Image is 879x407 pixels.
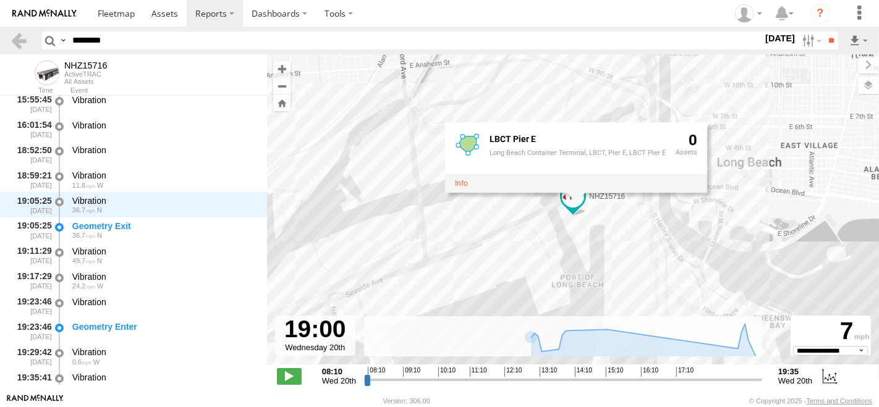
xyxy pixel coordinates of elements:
div: Vibration [72,120,255,131]
div: NHZ15716 - View Asset History [64,61,108,70]
span: 15:10 [606,367,623,377]
button: Zoom Home [273,94,291,111]
span: 0.6 [72,358,91,366]
div: Fence Name - LBCT Pier E [490,135,666,144]
div: Geometry Exit [72,220,255,232]
a: Back to previous Page [10,31,28,49]
div: 15:55:45 [DATE] [10,93,53,115]
span: Wed 20th Aug 2025 [322,376,356,385]
div: ActiveTRAC [64,70,108,78]
a: Visit our Website [7,395,64,407]
strong: 19:35 [778,367,812,376]
span: Heading: 260 [97,182,103,189]
img: rand-logo.svg [12,9,77,18]
div: Vibration [72,346,255,358]
div: 19:17:29 [DATE] [10,269,53,292]
div: Zulema McIntosch [731,4,766,23]
div: Vibration [72,195,255,206]
span: 08:10 [368,367,385,377]
div: 18:52:50 [DATE] [10,143,53,166]
a: Terms and Conditions [807,397,872,405]
span: 09:10 [403,367,420,377]
div: 19:05:25 [DATE] [10,219,53,241]
div: 19:35:41 [DATE] [10,370,53,393]
i: ? [810,4,830,23]
span: 11.8 [72,182,95,189]
div: Vibration [72,145,255,156]
span: Heading: 271 [97,282,103,290]
span: Wed 20th Aug 2025 [778,376,812,385]
div: © Copyright 2025 - [749,397,872,405]
div: Vibration [72,296,255,308]
button: Zoom out [273,77,291,94]
div: 0 [676,132,697,172]
div: 19:23:46 [DATE] [10,320,53,343]
span: 36.7 [72,206,95,214]
span: 10:10 [438,367,456,377]
div: Vibration [72,170,255,181]
span: Heading: 358 [97,206,102,214]
div: Vibration [72,271,255,282]
span: Heading: 358 [97,232,102,239]
div: Time [10,88,53,94]
button: Zoom in [273,61,291,77]
span: 49.7 [72,257,95,264]
div: Vibration [72,372,255,383]
div: Long Beach Container Terminal, LBCT, Pier E, LBCT Pier E [490,149,666,156]
label: Search Query [58,31,68,49]
div: 19:11:29 [DATE] [10,244,53,267]
span: 12:10 [504,367,522,377]
div: 19:29:42 [DATE] [10,345,53,368]
span: 11:10 [470,367,487,377]
span: Heading: 15 [97,257,102,264]
label: Search Filter Options [797,31,824,49]
span: 16:10 [641,367,658,377]
span: 36.7 [72,232,95,239]
div: Event [70,88,267,94]
div: Geometry Enter [72,321,255,332]
label: [DATE] [763,31,797,45]
span: NHZ15716 [589,191,625,200]
span: Heading: 250 [93,358,100,366]
span: 14:10 [575,367,592,377]
div: Vibration [72,246,255,257]
label: Play/Stop [277,368,302,384]
span: 24.2 [72,282,95,290]
div: All Assets [64,78,108,85]
div: Version: 306.00 [383,397,430,405]
span: 13:10 [540,367,557,377]
div: 19:23:46 [DATE] [10,295,53,317]
a: View fence details [455,179,468,188]
div: 16:01:54 [DATE] [10,118,53,141]
div: 7 [792,317,869,346]
label: Export results as... [848,31,869,49]
div: 19:05:25 [DATE] [10,193,53,216]
span: 17:10 [676,367,694,377]
div: 18:59:21 [DATE] [10,169,53,191]
div: Vibration [72,94,255,106]
strong: 08:10 [322,367,356,376]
